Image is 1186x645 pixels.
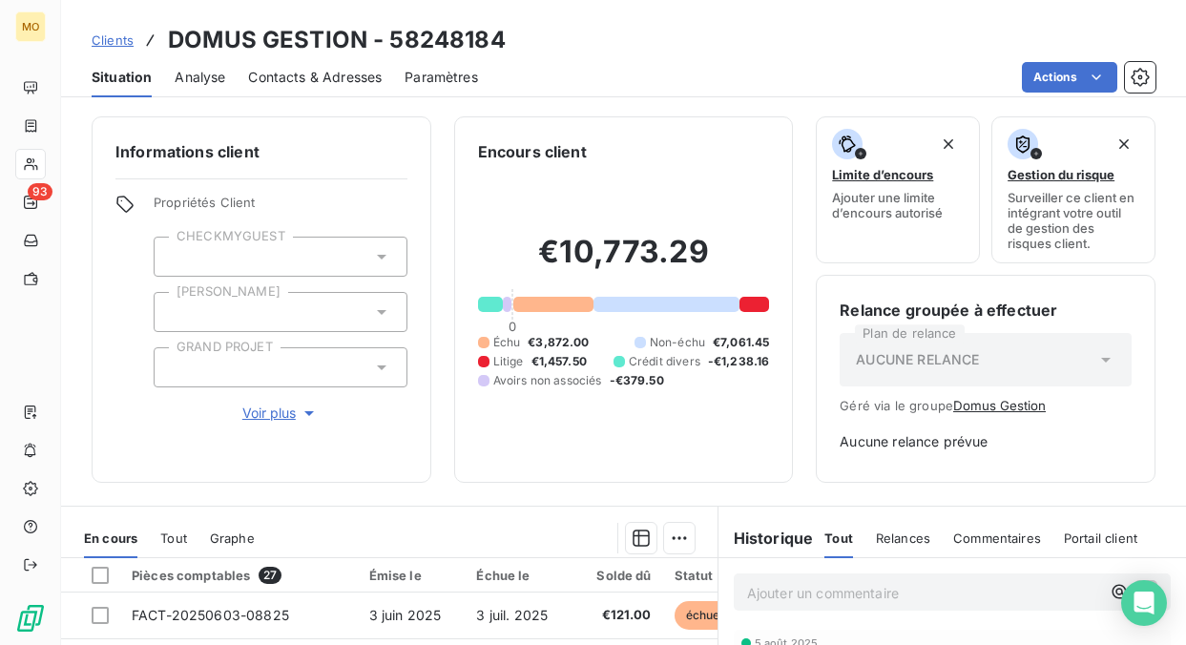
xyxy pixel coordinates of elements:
span: €121.00 [587,606,651,625]
span: Analyse [175,68,225,87]
span: 27 [259,567,281,584]
button: Limite d’encoursAjouter une limite d’encours autorisé [816,116,980,263]
span: Avoirs non associés [493,372,602,389]
span: €3,872.00 [528,334,589,351]
span: Surveiller ce client en intégrant votre outil de gestion des risques client. [1008,190,1139,251]
span: Propriétés Client [154,195,407,221]
div: MO [15,11,46,42]
span: 0 [509,319,516,334]
span: Commentaires [953,531,1041,546]
span: Tout [824,531,853,546]
button: Domus Gestion [953,398,1046,413]
div: Statut [675,568,758,583]
span: Géré via le groupe [840,398,1132,413]
a: Clients [92,31,134,50]
span: Paramètres [405,68,478,87]
h6: Informations client [115,140,407,163]
div: Solde dû [587,568,651,583]
a: 93 [15,187,45,218]
span: FACT-20250603-08825 [132,607,289,623]
input: Ajouter une valeur [170,303,185,321]
span: 93 [28,183,52,200]
h6: Relance groupée à effectuer [840,299,1132,322]
span: Crédit divers [629,353,700,370]
h3: DOMUS GESTION - 58248184 [168,23,506,57]
span: Échu [493,334,521,351]
span: En cours [84,531,137,546]
span: échue [675,601,732,630]
span: Gestion du risque [1008,167,1114,182]
input: Ajouter une valeur [170,359,185,376]
span: Ajouter une limite d’encours autorisé [832,190,964,220]
span: Clients [92,32,134,48]
span: Relances [876,531,930,546]
span: 3 juin 2025 [369,607,442,623]
span: €7,061.45 [713,334,769,351]
div: Émise le [369,568,454,583]
button: Gestion du risqueSurveiller ce client en intégrant votre outil de gestion des risques client. [991,116,1155,263]
h2: €10,773.29 [478,233,770,290]
span: -€1,238.16 [708,353,770,370]
span: Contacts & Adresses [248,68,382,87]
span: Voir plus [242,404,319,423]
input: Ajouter une valeur [170,248,185,265]
div: Pièces comptables [132,567,346,584]
span: AUCUNE RELANCE [856,350,979,369]
button: Voir plus [154,403,407,424]
span: Limite d’encours [832,167,933,182]
span: 3 juil. 2025 [476,607,548,623]
span: -€379.50 [610,372,664,389]
span: Graphe [210,531,255,546]
button: Actions [1022,62,1117,93]
img: Logo LeanPay [15,603,46,634]
span: Situation [92,68,152,87]
span: Non-échu [650,334,705,351]
span: €1,457.50 [531,353,587,370]
h6: Historique [718,527,814,550]
span: Tout [160,531,187,546]
span: Litige [493,353,524,370]
h6: Encours client [478,140,587,163]
span: Aucune relance prévue [840,432,1132,451]
div: Échue le [476,568,564,583]
span: Portail client [1064,531,1137,546]
div: Open Intercom Messenger [1121,580,1167,626]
